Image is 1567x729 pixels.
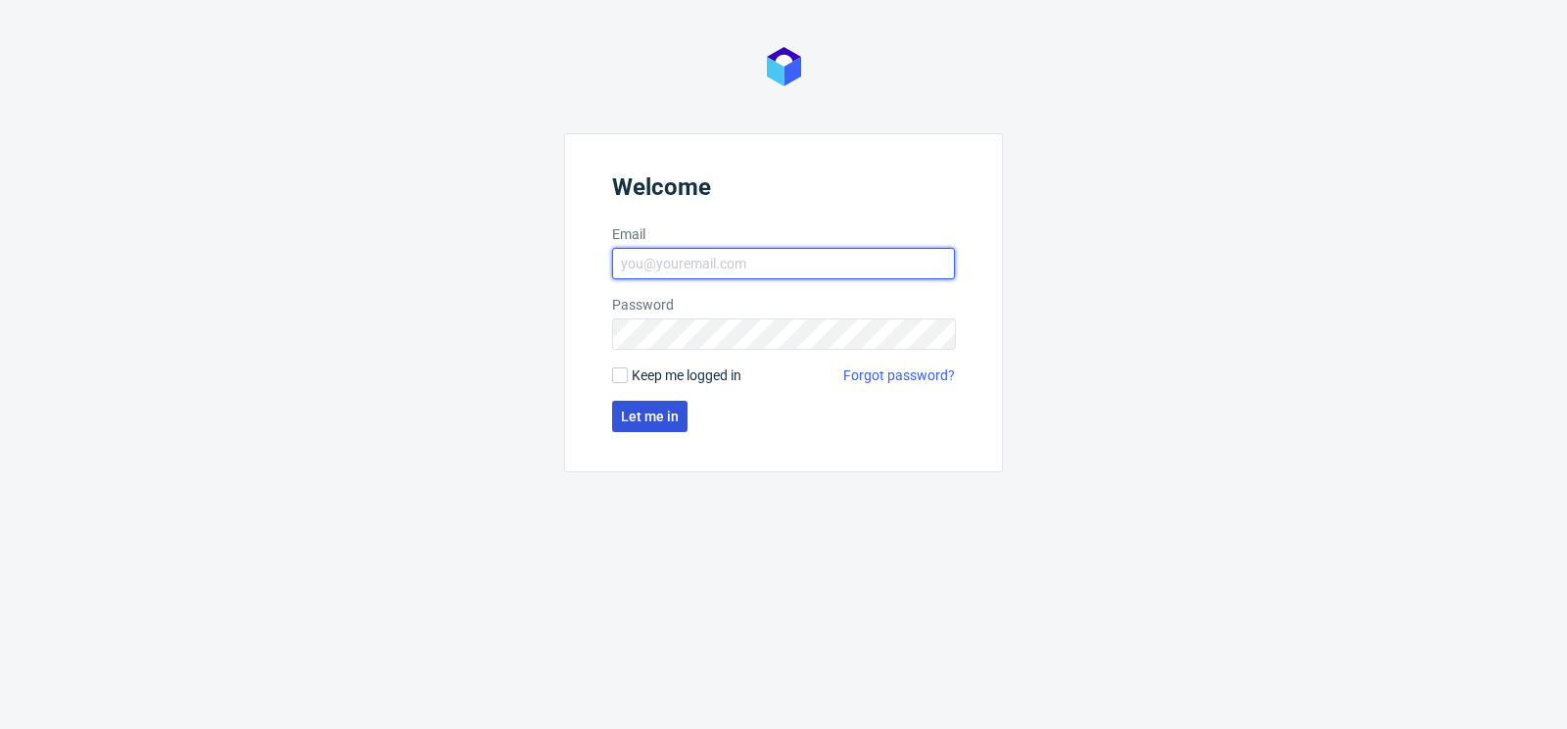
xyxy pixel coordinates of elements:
[612,248,955,279] input: you@youremail.com
[621,410,679,423] span: Let me in
[612,173,955,209] header: Welcome
[612,295,955,315] label: Password
[632,365,741,385] span: Keep me logged in
[843,365,955,385] a: Forgot password?
[612,401,688,432] button: Let me in
[612,224,955,244] label: Email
